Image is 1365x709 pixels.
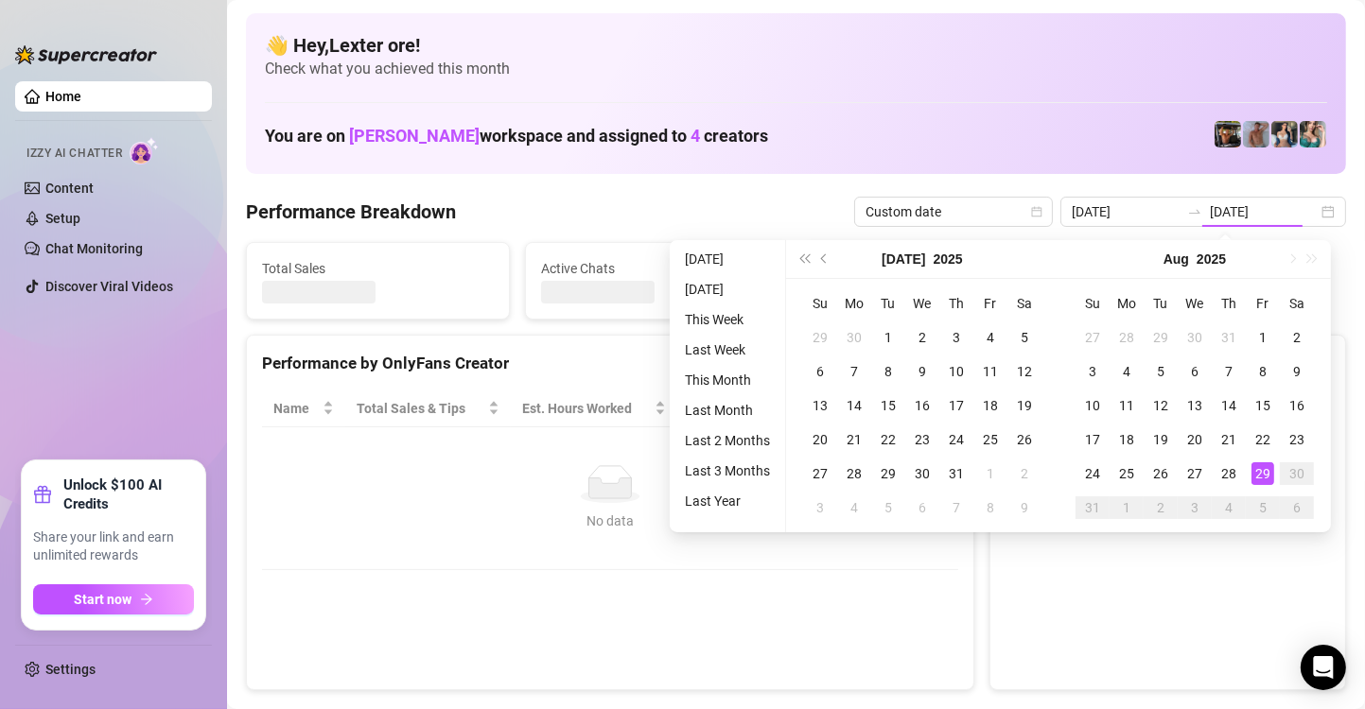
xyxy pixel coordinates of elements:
[357,398,484,419] span: Total Sales & Tips
[45,662,96,677] a: Settings
[33,528,194,565] span: Share your link and earn unlimited rewards
[262,351,958,376] div: Performance by OnlyFans Creator
[866,198,1041,226] span: Custom date
[522,398,651,419] div: Est. Hours Worked
[677,390,803,427] th: Sales / Hour
[814,398,932,419] span: Chat Conversion
[33,485,52,504] span: gift
[1210,201,1318,222] input: End date
[1243,121,1269,147] img: Joey
[45,241,143,256] a: Chat Monitoring
[281,510,939,531] div: No data
[1187,204,1202,219] span: swap-right
[349,126,480,146] span: [PERSON_NAME]
[45,181,94,196] a: Content
[33,584,194,614] button: Start nowarrow-right
[262,258,494,279] span: Total Sales
[273,398,319,419] span: Name
[75,592,132,607] span: Start now
[140,593,153,606] span: arrow-right
[15,45,157,64] img: logo-BBDzfeDw.svg
[1031,206,1042,217] span: calendar
[26,145,122,163] span: Izzy AI Chatter
[1072,201,1180,222] input: Start date
[691,126,700,146] span: 4
[45,279,173,294] a: Discover Viral Videos
[265,126,768,147] h1: You are on workspace and assigned to creators
[1301,645,1346,690] div: Open Intercom Messenger
[265,32,1327,59] h4: 👋 Hey, Lexter ore !
[1271,121,1298,147] img: Katy
[541,258,773,279] span: Active Chats
[45,89,81,104] a: Home
[689,398,777,419] span: Sales / Hour
[1187,204,1202,219] span: to
[130,137,159,164] img: AI Chatter
[246,199,456,225] h4: Performance Breakdown
[45,211,80,226] a: Setup
[1006,351,1330,376] div: Sales by OnlyFans Creator
[1300,121,1326,147] img: Zaddy
[345,390,511,427] th: Total Sales & Tips
[63,476,194,513] strong: Unlock $100 AI Credits
[262,390,345,427] th: Name
[265,59,1327,79] span: Check what you achieved this month
[803,390,958,427] th: Chat Conversion
[820,258,1052,279] span: Messages Sent
[1215,121,1241,147] img: Nathan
